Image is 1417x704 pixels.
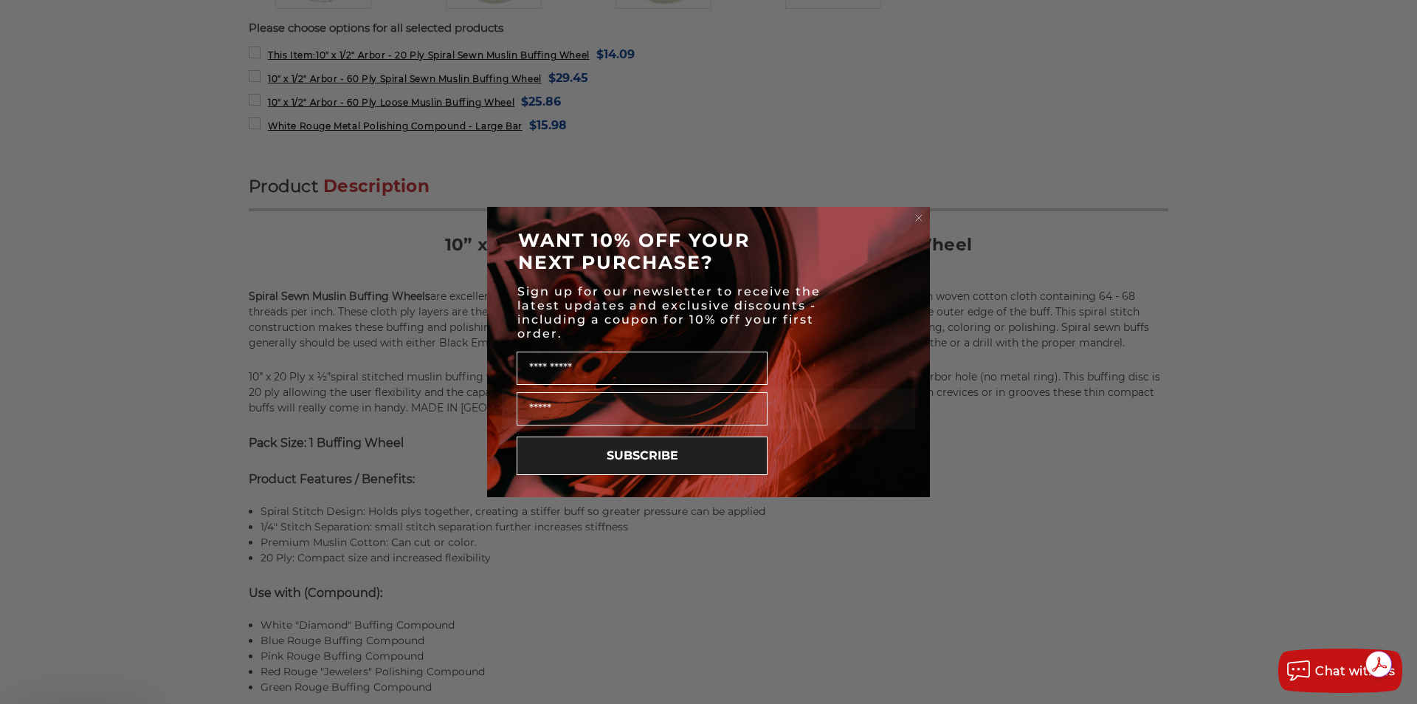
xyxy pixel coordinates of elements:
[517,284,821,341] span: Sign up for our newsletter to receive the latest updates and exclusive discounts - including a co...
[517,437,768,475] button: SUBSCRIBE
[911,211,926,225] button: Close dialog
[517,392,768,426] input: Email
[1278,649,1402,693] button: Chat with us
[1315,664,1395,678] span: Chat with us
[518,229,750,273] span: WANT 10% OFF YOUR NEXT PURCHASE?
